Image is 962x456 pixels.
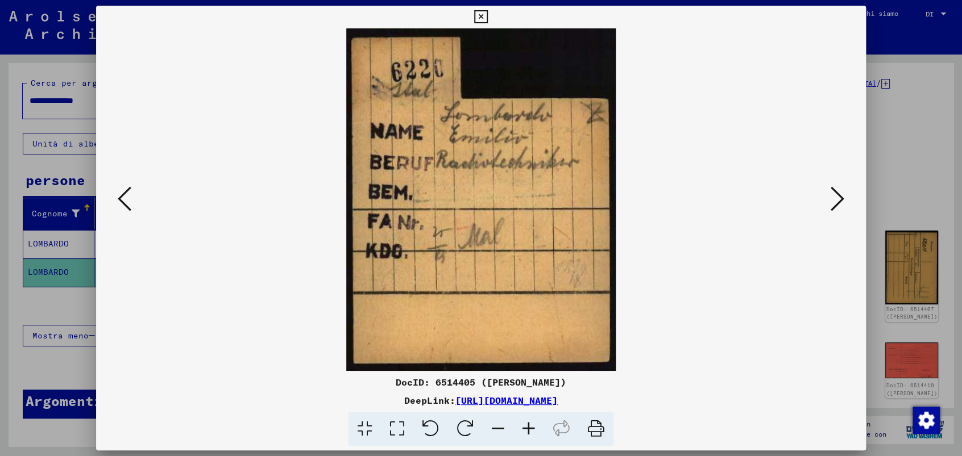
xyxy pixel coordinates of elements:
img: Modifica consenso [913,407,940,434]
a: [URL][DOMAIN_NAME] [455,395,558,406]
font: DocID: 6514405 ([PERSON_NAME]) [396,376,566,388]
img: 001.jpg [135,28,827,371]
font: DeepLink: [404,395,455,406]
